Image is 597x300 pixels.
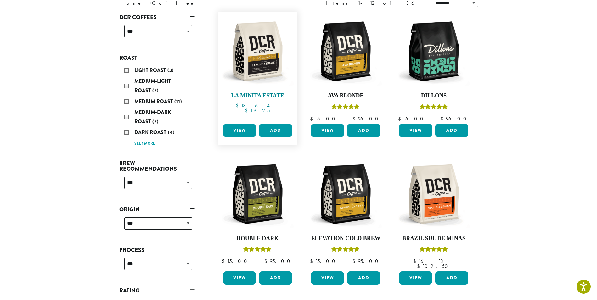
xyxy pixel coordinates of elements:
[432,115,435,122] span: –
[119,23,195,45] div: DCR Coffees
[174,98,182,105] span: (11)
[222,92,294,99] h4: La Minita Estate
[134,141,155,147] a: See 1 more
[245,107,270,114] bdi: 119.25
[259,124,292,137] button: Add
[245,107,250,114] span: $
[134,77,171,94] span: Medium-Light Roast
[221,15,294,87] img: DCR-12oz-La-Minita-Estate-Stock-scaled.png
[413,258,446,264] bdi: 16.13
[277,102,279,109] span: –
[397,92,470,99] h4: Dillons
[347,124,380,137] button: Add
[119,204,195,215] a: Origin
[309,235,382,242] h4: Elevation Cold Brew
[399,124,432,137] a: View
[119,12,195,23] a: DCR Coffees
[310,115,338,122] bdi: 15.00
[398,115,403,122] span: $
[256,258,258,264] span: –
[352,258,381,264] bdi: 95.00
[398,115,426,122] bdi: 15.00
[309,158,382,269] a: Elevation Cold BrewRated 5.00 out of 5
[119,245,195,255] a: Process
[167,67,174,74] span: (3)
[222,258,250,264] bdi: 15.00
[413,258,419,264] span: $
[243,246,272,255] div: Rated 4.50 out of 5
[310,115,315,122] span: $
[119,285,195,296] a: Rating
[420,103,448,113] div: Rated 5.00 out of 5
[222,158,294,269] a: Double DarkRated 4.50 out of 5
[344,115,346,122] span: –
[352,115,381,122] bdi: 95.00
[152,87,159,94] span: (7)
[222,258,227,264] span: $
[417,263,422,269] span: $
[441,115,469,122] bdi: 95.00
[168,129,175,136] span: (4)
[134,129,168,136] span: Dark Roast
[352,115,358,122] span: $
[435,271,468,285] button: Add
[399,271,432,285] a: View
[435,124,468,137] button: Add
[236,102,271,109] bdi: 18.64
[119,63,195,150] div: Roast
[331,246,360,255] div: Rated 5.00 out of 5
[441,115,446,122] span: $
[397,235,470,242] h4: Brazil Sul De Minas
[119,174,195,197] div: Brew Recommendations
[452,258,454,264] span: –
[397,15,470,121] a: DillonsRated 5.00 out of 5
[221,158,294,230] img: DCR-12oz-Double-Dark-Stock-scaled.png
[264,258,293,264] bdi: 95.00
[134,67,167,74] span: Light Roast
[264,258,270,264] span: $
[223,124,256,137] a: View
[119,255,195,278] div: Process
[309,15,382,121] a: Ava BlondeRated 5.00 out of 5
[397,158,470,230] img: DCR-12oz-Brazil-Sul-De-Minas-Stock-scaled.png
[134,108,171,125] span: Medium-Dark Roast
[420,246,448,255] div: Rated 5.00 out of 5
[417,263,451,269] bdi: 102.50
[344,258,346,264] span: –
[309,158,382,230] img: DCR-12oz-Elevation-Cold-Brew-Stock-scaled.png
[119,53,195,63] a: Roast
[119,158,195,174] a: Brew Recommendations
[347,271,380,285] button: Add
[309,92,382,99] h4: Ava Blonde
[397,158,470,269] a: Brazil Sul De MinasRated 5.00 out of 5
[152,118,159,125] span: (7)
[223,271,256,285] a: View
[331,103,360,113] div: Rated 5.00 out of 5
[119,215,195,237] div: Origin
[352,258,358,264] span: $
[309,15,382,87] img: DCR-12oz-Ava-Blonde-Stock-scaled.png
[222,15,294,121] a: La Minita Estate
[259,271,292,285] button: Add
[310,258,315,264] span: $
[222,235,294,242] h4: Double Dark
[134,98,174,105] span: Medium Roast
[310,258,338,264] bdi: 15.00
[236,102,241,109] span: $
[311,124,344,137] a: View
[397,15,470,87] img: DCR-12oz-Dillons-Stock-scaled.png
[311,271,344,285] a: View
